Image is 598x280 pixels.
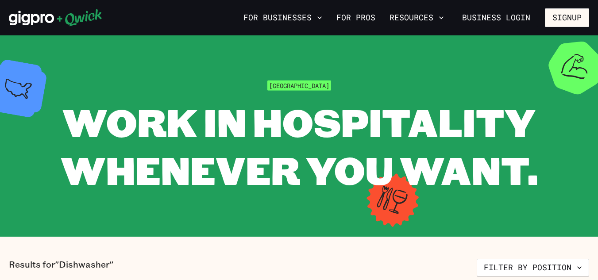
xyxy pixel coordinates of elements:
span: [GEOGRAPHIC_DATA] [267,81,331,91]
button: Resources [386,10,448,25]
p: Results for "Dishwasher" [9,259,113,276]
a: Business Login [455,8,538,27]
button: For Businesses [240,10,326,25]
button: Signup [545,8,589,27]
a: For Pros [333,10,379,25]
button: Filter by position [477,259,589,276]
span: WORK IN HOSPITALITY WHENEVER YOU WANT. [61,96,538,195]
